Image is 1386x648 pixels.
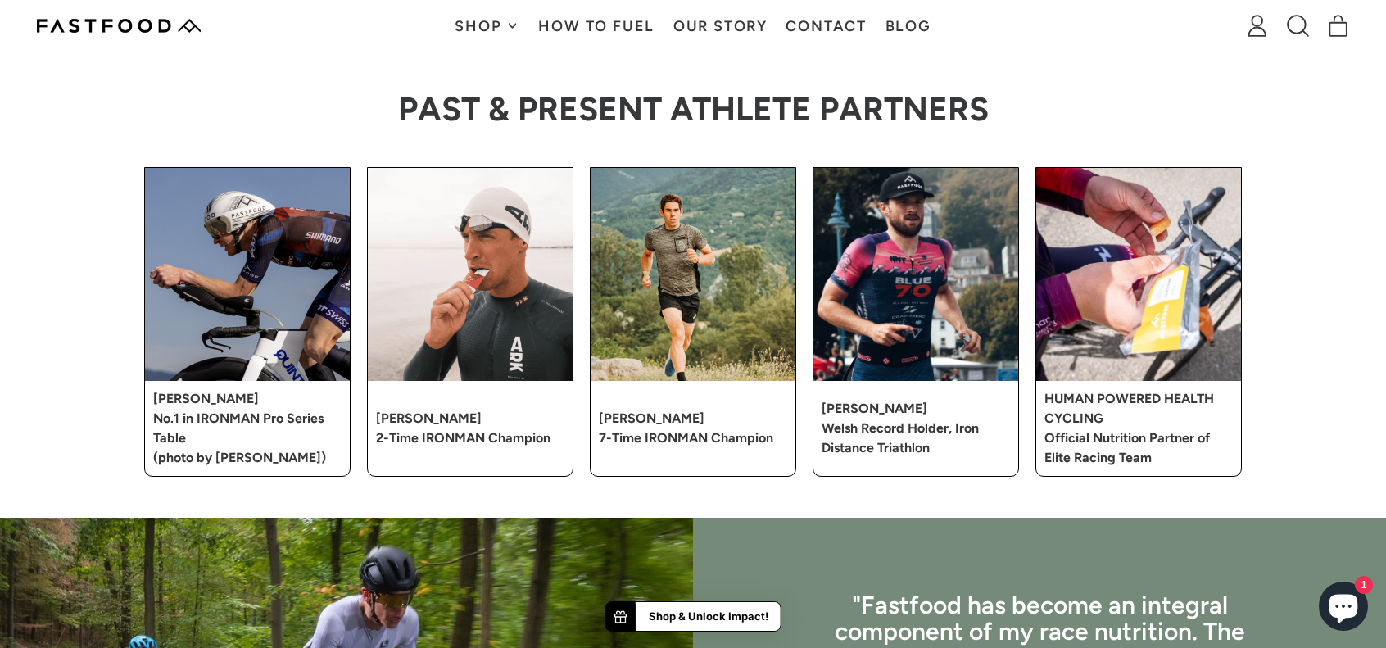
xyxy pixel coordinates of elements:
span: Shop [455,19,505,34]
strong: (photo by [PERSON_NAME]) [153,450,326,465]
strong: No.1 in IRONMAN Pro Series Table [153,410,324,446]
strong: [PERSON_NAME] [822,401,927,416]
strong: [PERSON_NAME] [376,410,482,426]
img: Cyclist taking an energy gel beside a bicycle. [1036,168,1241,381]
strong: HUMAN POWERED HEALTH CYCLING [1044,391,1214,426]
img: A triathlete wearing a cap and competition attire jogging with focus. [813,168,1018,381]
strong: Official Nutrition Partner of Elite Racing Team [1044,430,1210,465]
strong: [PERSON_NAME] [153,391,259,406]
img: Fastfood [37,19,201,33]
strong: 7-Time IRONMAN Champion [599,430,773,446]
strong: [PERSON_NAME] [599,410,704,426]
img: Cyclist in aerodynamic gear riding a racing bicycle against a clear blue sky. [145,168,350,381]
strong: 2-Time IRONMAN Champion [376,430,550,446]
strong: Welsh Record Holder, Iron Distance Triathlon [822,420,979,455]
h2: PAST & PRESENT ATHLETE PARTNERS [398,92,989,126]
img: A swimmer in a wetsuit bites on a swim cap by the shore. [368,168,573,381]
img: Man jogging on a country road with mountains in the background. [591,168,795,381]
inbox-online-store-chat: Shopify online store chat [1314,582,1373,635]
